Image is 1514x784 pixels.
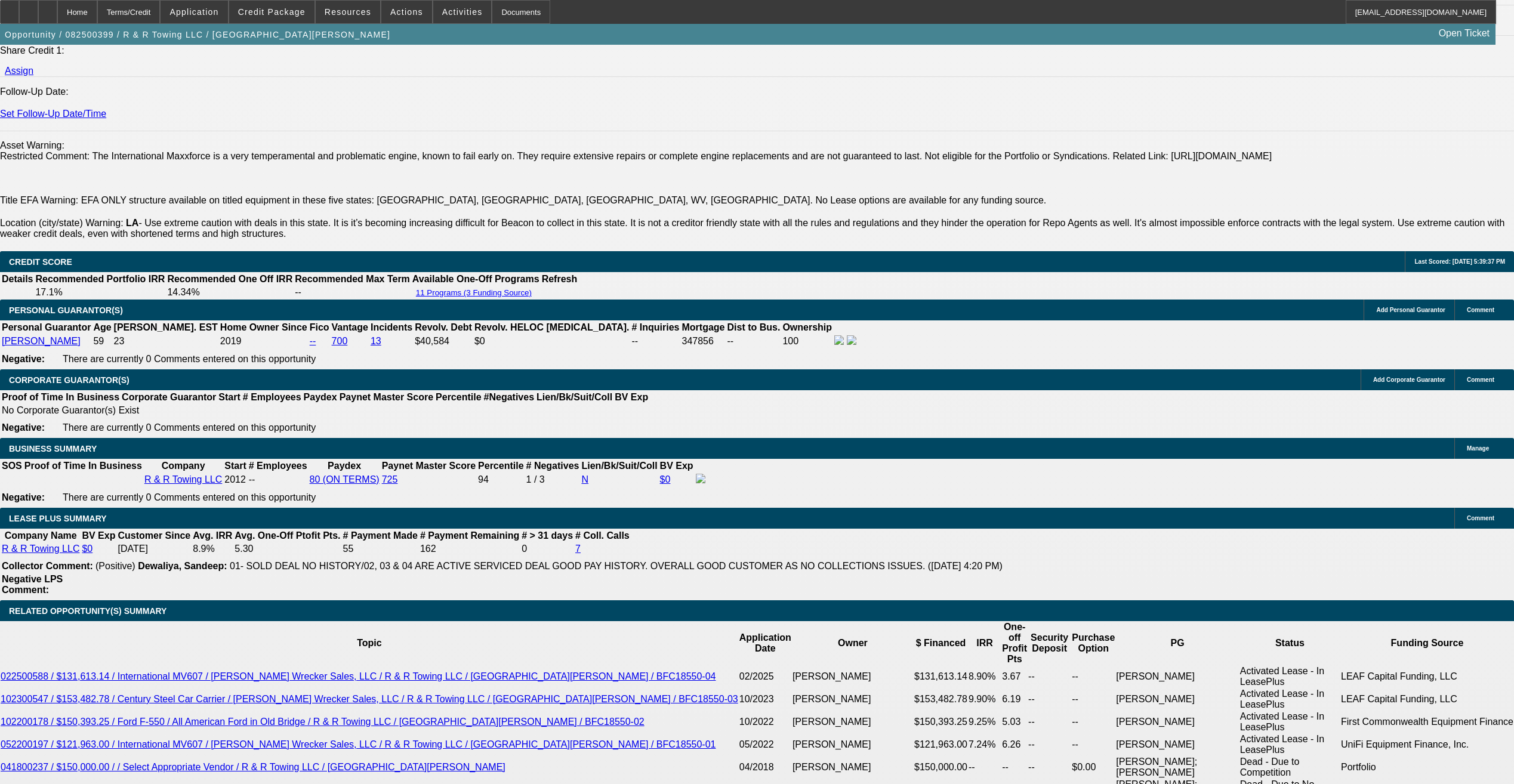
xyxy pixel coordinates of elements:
td: 162 [420,543,520,555]
b: Fico [310,322,329,332]
td: -- [1028,665,1071,688]
td: [PERSON_NAME] [1115,665,1239,688]
th: Recommended Max Term [294,273,411,285]
b: Company Name [5,530,77,541]
td: [PERSON_NAME] [792,711,914,733]
b: Corporate Guarantor [122,392,216,402]
a: N [581,474,588,484]
b: # Payment Remaining [420,530,519,541]
td: [DATE] [117,543,191,555]
button: 11 Programs (3 Funding Source) [412,288,535,298]
td: [PERSON_NAME] [1115,733,1239,756]
td: 5.30 [234,543,341,555]
b: Negative LPS Comment: [2,574,63,595]
b: Revolv. Debt [415,322,472,332]
span: There are currently 0 Comments entered on this opportunity [63,354,316,364]
th: PG [1115,621,1239,665]
span: BUSINESS SUMMARY [9,444,97,453]
b: Collector Comment: [2,561,93,571]
b: Start [218,392,240,402]
td: Activated Lease - In LeasePlus [1239,733,1340,756]
a: 13 [371,336,381,346]
th: Purchase Option [1071,621,1115,665]
a: 7 [575,544,581,554]
b: Avg. One-Off Ptofit Pts. [235,530,340,541]
span: Comment [1467,376,1494,383]
b: Age [93,322,111,332]
td: $40,584 [414,335,473,348]
b: Company [162,461,205,471]
td: 10/2023 [739,688,792,711]
span: (Positive) [95,561,135,571]
a: 102200178 / $150,393.25 / Ford F-550 / All American Ford in Old Bridge / R & R Towing LLC / [GEOG... [1,717,645,727]
td: UniFi Equipment Finance, Inc. [1340,733,1514,756]
img: facebook-icon.png [696,474,705,483]
td: 3.67 [1001,665,1028,688]
td: 17.1% [35,286,165,298]
a: 80 (ON TERMS) [310,474,380,484]
b: Lien/Bk/Suit/Coll [536,392,612,402]
span: There are currently 0 Comments entered on this opportunity [63,422,316,433]
b: Negative: [2,422,45,433]
th: Available One-Off Programs [412,273,540,285]
b: Mortgage [682,322,725,332]
td: [PERSON_NAME] [792,665,914,688]
b: Negative: [2,354,45,364]
td: 8.90% [968,665,1001,688]
td: 9.90% [968,688,1001,711]
td: 59 [92,335,112,348]
span: LEASE PLUS SUMMARY [9,514,107,523]
b: Dewaliya, Sandeep: [138,561,227,571]
a: 725 [382,474,398,484]
a: R & R Towing LLC [144,474,222,484]
td: -- [1028,756,1071,779]
span: RELATED OPPORTUNITY(S) SUMMARY [9,606,166,616]
td: Activated Lease - In LeasePlus [1239,711,1340,733]
th: Recommended Portfolio IRR [35,273,165,285]
a: Assign [5,66,33,76]
span: Comment [1467,307,1494,313]
a: 700 [332,336,348,346]
span: Activities [442,7,483,17]
span: 2019 [220,336,242,346]
td: 23 [113,335,218,348]
td: [PERSON_NAME] [1115,688,1239,711]
b: BV Exp [615,392,648,402]
b: Customer Since [118,530,190,541]
td: -- [1071,665,1115,688]
td: 02/2025 [739,665,792,688]
b: # Payment Made [343,530,418,541]
span: Opportunity / 082500399 / R & R Towing LLC / [GEOGRAPHIC_DATA][PERSON_NAME] [5,30,390,39]
b: Paydex [304,392,337,402]
span: -- [249,474,255,484]
td: $0.00 [1071,756,1115,779]
b: Revolv. HELOC [MEDICAL_DATA]. [474,322,630,332]
span: Application [169,7,218,17]
td: [PERSON_NAME] [792,688,914,711]
a: Open Ticket [1434,23,1494,44]
div: 94 [478,474,523,485]
div: 1 / 3 [526,474,579,485]
td: 6.19 [1001,688,1028,711]
td: -- [294,286,411,298]
td: [PERSON_NAME] [1115,711,1239,733]
b: Percentile [478,461,523,471]
b: # Employees [249,461,307,471]
th: Security Deposit [1028,621,1071,665]
td: [PERSON_NAME] [792,733,914,756]
td: 05/2022 [739,733,792,756]
b: BV Exp [660,461,693,471]
a: 052200197 / $121,963.00 / International MV607 / [PERSON_NAME] Wrecker Sales, LLC / R & R Towing L... [1,739,716,749]
b: # Coll. Calls [575,530,630,541]
span: CREDIT SCORE [9,257,72,267]
a: $0 [82,544,92,554]
td: [PERSON_NAME]; [PERSON_NAME] [1115,756,1239,779]
th: Status [1239,621,1340,665]
b: Start [224,461,246,471]
b: Lien/Bk/Suit/Coll [581,461,657,471]
th: Owner [792,621,914,665]
td: 347856 [682,335,726,348]
th: Proof of Time In Business [1,391,120,403]
td: -- [1028,733,1071,756]
td: No Corporate Guarantor(s) Exist [1,405,653,416]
